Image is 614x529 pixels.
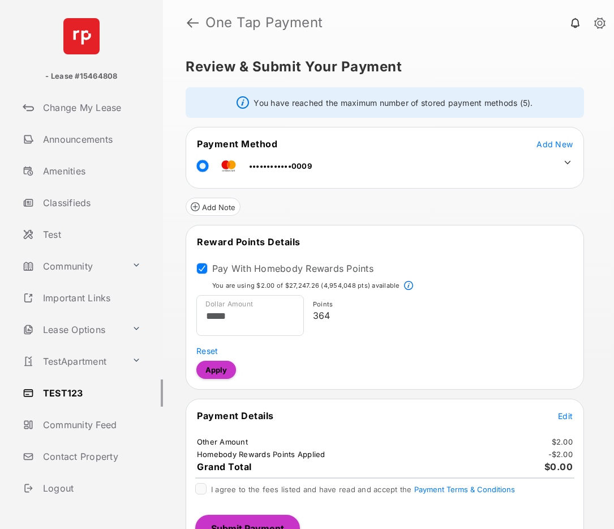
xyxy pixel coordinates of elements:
[548,449,574,459] td: - $2.00
[212,263,373,274] label: Pay With Homebody Rewards Points
[313,300,569,309] p: Points
[18,126,163,153] a: Announcements
[18,284,145,312] a: Important Links
[186,198,241,216] button: Add Note
[205,16,323,29] strong: One Tap Payment
[196,345,218,356] button: Reset
[197,410,274,421] span: Payment Details
[63,18,100,54] img: svg+xml;base64,PHN2ZyB4bWxucz0iaHR0cDovL3d3dy53My5vcmcvMjAwMC9zdmciIHdpZHRoPSI2NCIgaGVpZ2h0PSI2NC...
[18,157,163,185] a: Amenities
[18,94,163,121] a: Change My Lease
[18,348,127,375] a: TestApartment
[197,138,277,150] span: Payment Method
[18,221,163,248] a: Test
[18,475,163,502] a: Logout
[18,253,127,280] a: Community
[45,71,117,82] p: - Lease #15464808
[196,437,248,447] td: Other Amount
[18,316,127,343] a: Lease Options
[558,411,573,421] span: Edit
[18,379,163,407] a: TEST123
[18,411,163,438] a: Community Feed
[197,461,252,472] span: Grand Total
[196,361,236,379] button: Apply
[197,236,300,248] span: Reward Points Details
[18,189,163,216] a: Classifieds
[536,138,573,150] button: Add New
[536,139,573,149] span: Add New
[313,309,569,322] p: 364
[551,437,573,447] td: $2.00
[212,281,400,291] p: You are using $2.00 of $27,247.26 (4,954,048 pts) available
[186,87,584,118] div: You have reached the maximum number of stored payment methods (5).
[249,161,312,170] span: ••••••••••••0009
[186,60,582,74] h5: Review & Submit Your Payment
[558,410,573,421] button: Edit
[196,346,218,356] span: Reset
[414,485,515,494] button: I agree to the fees listed and have read and accept the
[18,443,163,470] a: Contact Property
[544,461,573,472] span: $0.00
[211,485,515,494] span: I agree to the fees listed and have read and accept the
[196,449,326,459] td: Homebody Rewards Points Applied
